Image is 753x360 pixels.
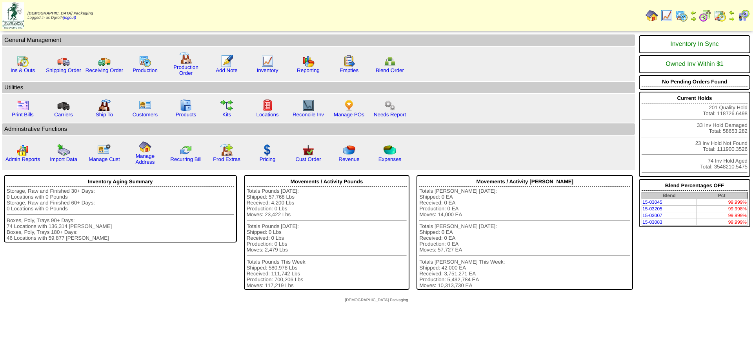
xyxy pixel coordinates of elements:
[63,16,76,20] a: (logout)
[46,67,81,73] a: Shipping Order
[302,55,315,67] img: graph.gif
[343,55,355,67] img: workorder.gif
[696,192,747,199] th: Pct
[696,199,747,206] td: 99.999%
[170,156,201,162] a: Recurring Bill
[642,77,748,87] div: No Pending Orders Found
[57,55,70,67] img: truck.gif
[376,67,404,73] a: Blend Order
[133,112,158,118] a: Customers
[16,55,29,67] img: calendarinout.gif
[98,99,111,112] img: factory2.gif
[293,112,324,118] a: Reconcile Inv
[139,99,151,112] img: customers.gif
[384,144,396,156] img: pie_chart2.png
[220,55,233,67] img: orders.gif
[256,112,278,118] a: Locations
[2,82,635,93] td: Utilities
[374,112,406,118] a: Needs Report
[660,9,673,22] img: line_graph.gif
[57,144,70,156] img: import.gif
[384,55,396,67] img: network.png
[247,177,407,187] div: Movements / Activity Pounds
[384,99,396,112] img: workflow.png
[220,144,233,156] img: prodextras.gif
[297,67,320,73] a: Reporting
[12,112,34,118] a: Print Bills
[696,219,747,226] td: 99.999%
[57,99,70,112] img: truck3.gif
[642,219,662,225] a: 15-03083
[295,156,321,162] a: Cust Order
[7,177,234,187] div: Inventory Aging Summary
[54,112,73,118] a: Carriers
[11,67,35,73] a: Ins & Outs
[136,153,155,165] a: Manage Address
[729,16,735,22] img: arrowright.gif
[343,99,355,112] img: po.png
[261,99,274,112] img: locations.gif
[220,99,233,112] img: workflow.gif
[257,67,278,73] a: Inventory
[646,9,658,22] img: home.gif
[2,34,635,46] td: General Management
[216,67,238,73] a: Add Note
[247,188,407,288] div: Totals Pounds [DATE]: Shipped: 57,768 Lbs Received: 4,200 Lbs Production: 0 Lbs Moves: 23,422 Lbs...
[343,144,355,156] img: pie_chart.png
[729,9,735,16] img: arrowleft.gif
[642,192,697,199] th: Blend
[180,52,192,64] img: factory.gif
[675,9,688,22] img: calendarprod.gif
[176,112,196,118] a: Products
[133,67,158,73] a: Production
[334,112,364,118] a: Manage POs
[338,156,359,162] a: Revenue
[642,57,748,72] div: Owned Inv Within $1
[345,298,408,302] span: [DEMOGRAPHIC_DATA] Packaging
[260,156,276,162] a: Pricing
[696,212,747,219] td: 99.999%
[302,99,315,112] img: line_graph2.gif
[16,144,29,156] img: graph2.png
[98,55,111,67] img: truck2.gif
[173,64,198,76] a: Production Order
[2,123,635,135] td: Adminstrative Functions
[7,188,234,241] div: Storage, Raw and Finished 30+ Days: 0 Locations with 0 Pounds Storage, Raw and Finished 60+ Days:...
[340,67,358,73] a: Empties
[50,156,77,162] a: Import Data
[699,9,711,22] img: calendarblend.gif
[642,93,748,103] div: Current Holds
[642,181,748,191] div: Blend Percentages OFF
[690,9,697,16] img: arrowleft.gif
[642,37,748,52] div: Inventory In Sync
[213,156,240,162] a: Prod Extras
[639,92,750,177] div: 201 Quality Hold Total: 118726.6498 33 Inv Hold Damaged Total: 58653.282 23 Inv Hold Not Found To...
[27,11,93,16] span: [DEMOGRAPHIC_DATA] Packaging
[97,144,112,156] img: managecust.png
[737,9,750,22] img: calendarcustomer.gif
[89,156,120,162] a: Manage Cust
[302,144,315,156] img: cust_order.png
[180,99,192,112] img: cabinet.gif
[642,206,662,212] a: 15-03205
[714,9,726,22] img: calendarinout.gif
[139,141,151,153] img: home.gif
[642,199,662,205] a: 15-03045
[419,177,630,187] div: Movements / Activity [PERSON_NAME]
[5,156,40,162] a: Admin Reports
[419,188,630,288] div: Totals [PERSON_NAME] [DATE]: Shipped: 0 EA Received: 0 EA Production: 0 EA Moves: 14,000 EA Total...
[642,213,662,218] a: 15-03007
[96,112,113,118] a: Ship To
[180,144,192,156] img: reconcile.gif
[261,144,274,156] img: dollar.gif
[690,16,697,22] img: arrowright.gif
[139,55,151,67] img: calendarprod.gif
[2,2,24,29] img: zoroco-logo-small.webp
[85,67,123,73] a: Receiving Order
[27,11,93,20] span: Logged in as Dgroth
[378,156,402,162] a: Expenses
[16,99,29,112] img: invoice2.gif
[261,55,274,67] img: line_graph.gif
[222,112,231,118] a: Kits
[696,206,747,212] td: 99.998%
